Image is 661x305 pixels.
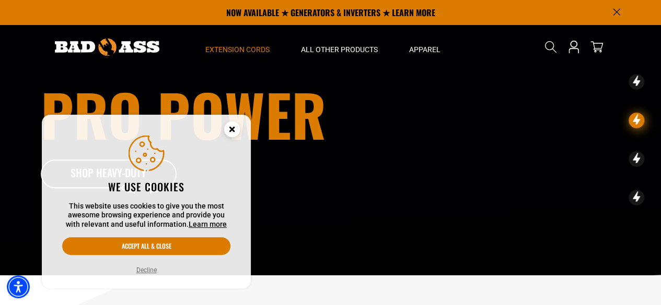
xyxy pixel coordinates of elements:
[133,265,160,275] button: Decline
[41,86,389,143] h1: Pro Power
[190,25,285,69] summary: Extension Cords
[409,45,440,54] span: Apparel
[42,115,251,289] aside: Cookie Consent
[62,237,230,255] button: Accept all & close
[542,39,559,55] summary: Search
[301,45,378,54] span: All Other Products
[189,220,227,228] a: This website uses cookies to give you the most awesome browsing experience and provide you with r...
[62,180,230,193] h2: We use cookies
[285,25,393,69] summary: All Other Products
[7,275,30,298] div: Accessibility Menu
[205,45,270,54] span: Extension Cords
[55,39,159,56] img: Bad Ass Extension Cords
[62,202,230,229] p: This website uses cookies to give you the most awesome browsing experience and provide you with r...
[41,160,177,189] a: Shop Heavy-Duty
[393,25,456,69] summary: Apparel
